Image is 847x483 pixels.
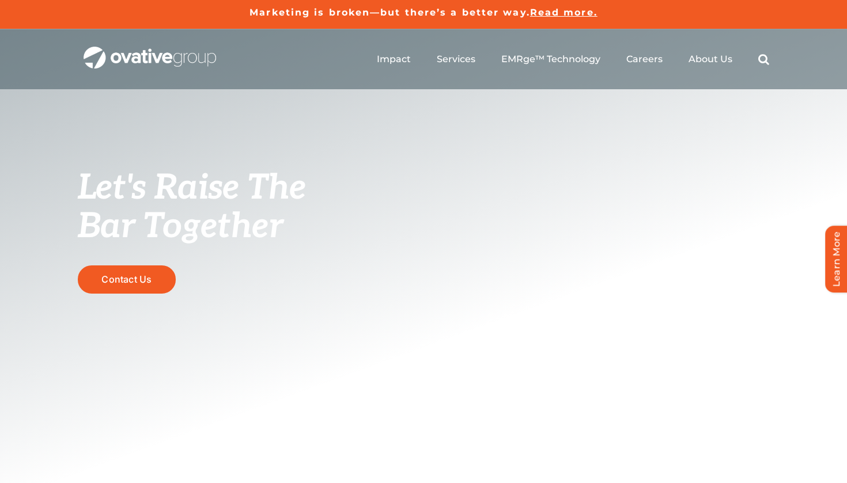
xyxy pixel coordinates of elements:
a: Search [758,54,769,65]
a: Contact Us [78,265,176,294]
a: Read more. [530,7,598,18]
a: About Us [689,54,732,65]
a: Services [437,54,475,65]
a: Careers [626,54,663,65]
a: Impact [377,54,411,65]
span: Contact Us [101,274,152,285]
span: Let's Raise The [78,168,307,209]
a: OG_Full_horizontal_WHT [84,45,216,56]
a: EMRge™ Technology [501,54,600,65]
a: Marketing is broken—but there’s a better way. [249,7,530,18]
nav: Menu [377,41,769,78]
span: Bar Together [78,206,283,248]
